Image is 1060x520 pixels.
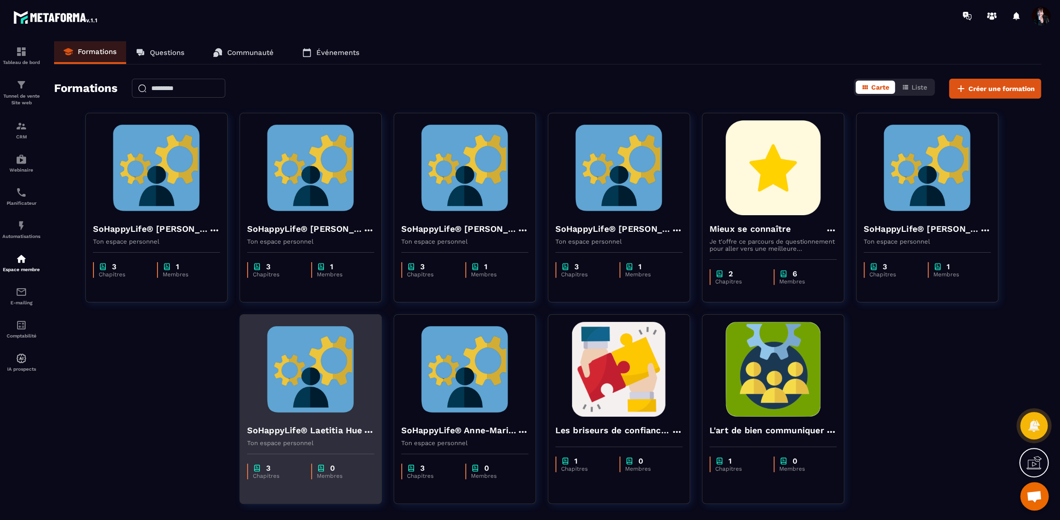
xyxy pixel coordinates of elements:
img: chapter [471,262,479,271]
p: Membres [471,473,519,479]
img: chapter [163,262,171,271]
a: automationsautomationsWebinaire [2,146,40,180]
p: Questions [150,48,184,57]
h4: SoHappyLife® [PERSON_NAME] [401,222,517,236]
p: Chapitres [407,473,456,479]
p: Webinaire [2,167,40,173]
img: formation-background [247,120,374,215]
p: 1 [638,262,642,271]
h2: Formations [54,79,118,99]
img: formation [16,120,27,132]
p: Membres [163,271,211,278]
div: Ouvrir le chat [1020,482,1049,511]
h4: L'art de bien communiquer [710,424,824,437]
h4: Les briseurs de confiance dans l'entreprise [555,424,671,437]
p: Membres [933,271,981,278]
p: 1 [574,456,578,465]
p: 1 [176,262,179,271]
img: automations [16,220,27,231]
p: Membres [779,278,827,285]
a: formation-backgroundSoHappyLife® [PERSON_NAME]Ton espace personnelchapter3Chapitreschapter1Membres [85,113,240,314]
h4: SoHappyLife® Anne-Marine ALLEON [401,424,517,437]
p: 1 [947,262,950,271]
a: formation-backgroundSoHappyLife® [PERSON_NAME]Ton espace personnelchapter3Chapitreschapter1Membres [240,113,394,314]
p: Je t'offre ce parcours de questionnement pour aller vers une meilleure connaissance de toi et de ... [710,238,837,252]
h4: SoHappyLife® [PERSON_NAME] [864,222,979,236]
img: logo [13,9,99,26]
span: Créer une formation [968,84,1035,93]
p: Chapitres [715,465,764,472]
p: Tunnel de vente Site web [2,93,40,106]
p: 3 [420,262,424,271]
img: formation-background [401,322,528,417]
p: Ton espace personnel [401,439,528,447]
p: Ton espace personnel [401,238,528,245]
a: formationformationCRM [2,113,40,146]
p: 1 [728,456,732,465]
span: Liste [912,83,927,91]
img: automations [16,253,27,265]
a: formation-backgroundSoHappyLife® Laetitia HueTon espace personnelchapter3Chapitreschapter0Membres [240,314,394,516]
img: formation [16,79,27,91]
p: Ton espace personnel [93,238,220,245]
img: chapter [99,262,107,271]
p: 3 [574,262,579,271]
img: scheduler [16,187,27,198]
img: chapter [407,262,415,271]
img: chapter [869,262,878,271]
a: formation-backgroundMieux se connaîtreJe t'offre ce parcours de questionnement pour aller vers un... [702,113,856,314]
p: Chapitres [561,465,610,472]
p: Automatisations [2,234,40,239]
img: chapter [253,464,261,473]
img: formation-background [247,322,374,417]
p: Membres [779,465,827,472]
p: Ton espace personnel [555,238,682,245]
p: Chapitres [715,278,764,285]
p: 0 [484,464,489,473]
p: Chapitres [253,473,302,479]
a: automationsautomationsAutomatisations [2,213,40,246]
h4: Mieux se connaître [710,222,791,236]
img: formation-background [555,322,682,417]
p: Espace membre [2,267,40,272]
a: formation-backgroundLes briseurs de confiance dans l'entreprisechapter1Chapitreschapter0Membres [548,314,702,516]
p: Tableau de bord [2,60,40,65]
p: Membres [625,271,673,278]
a: emailemailE-mailing [2,279,40,312]
img: chapter [933,262,942,271]
p: 1 [484,262,488,271]
img: formation [16,46,27,57]
img: formation-background [93,120,220,215]
img: accountant [16,319,27,331]
p: 3 [266,262,270,271]
a: formation-backgroundSoHappyLife® Anne-Marine ALLEONTon espace personnelchapter3Chapitreschapter0M... [394,314,548,516]
h4: SoHappyLife® [PERSON_NAME] [247,222,363,236]
p: 3 [112,262,116,271]
img: chapter [779,269,788,278]
a: accountantaccountantComptabilité [2,312,40,346]
p: IA prospects [2,366,40,372]
p: Comptabilité [2,333,40,338]
p: Événements [316,48,359,57]
img: formation-background [401,120,528,215]
p: Communauté [227,48,274,57]
a: automationsautomationsEspace membre [2,246,40,279]
img: automations [16,353,27,364]
p: 3 [883,262,887,271]
h4: SoHappyLife® Laetitia Hue [247,424,362,437]
a: Formations [54,41,126,64]
p: Chapitres [253,271,302,278]
h4: SoHappyLife® [PERSON_NAME] [93,222,209,236]
a: formation-backgroundSoHappyLife® [PERSON_NAME]Ton espace personnelchapter3Chapitreschapter1Membres [394,113,548,314]
p: E-mailing [2,300,40,305]
p: 0 [330,464,335,473]
p: Membres [625,465,673,472]
p: Chapitres [561,271,610,278]
p: Planificateur [2,201,40,206]
p: Ton espace personnel [864,238,991,245]
p: Membres [471,271,519,278]
img: chapter [317,464,325,473]
p: Chapitres [869,271,918,278]
img: chapter [471,464,479,473]
a: Communauté [203,41,283,64]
